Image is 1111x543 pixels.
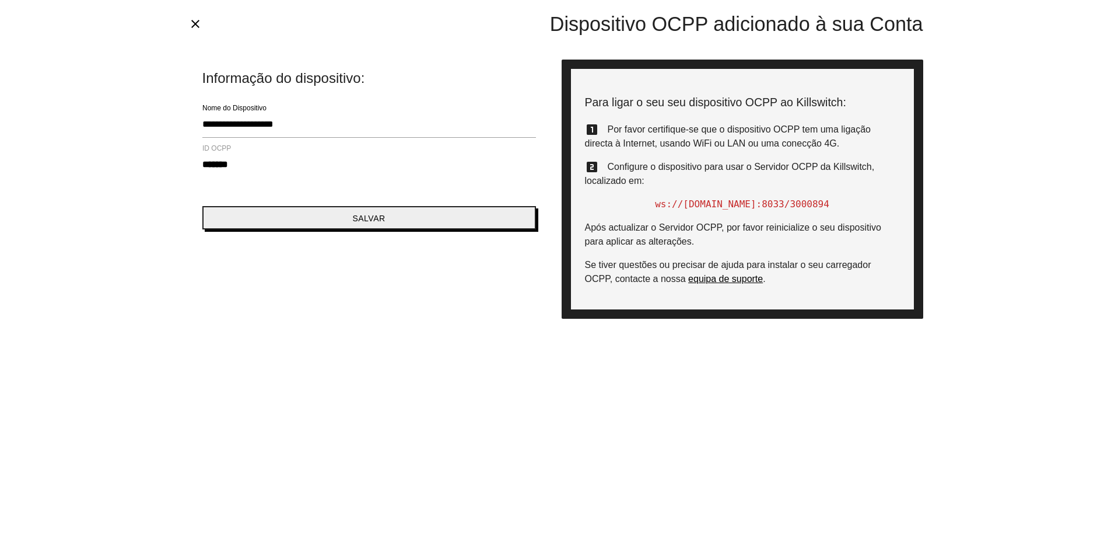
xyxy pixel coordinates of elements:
label: ID OCPP [202,143,231,154]
p: . [585,258,900,286]
button: Salvar [202,206,536,229]
i: looks_two [585,160,599,174]
i: close [188,17,202,31]
span: /3000894 [784,199,829,210]
span: Após actualizar o Servidor OCPP, por favor reinicialize o seu dispositivo para aplicar as alteraç... [585,222,881,246]
span: ws://[DOMAIN_NAME]:8033 [655,199,784,210]
span: Dispositivo OCPP adicionado à sua Conta [550,13,923,35]
span: Informação do dispositivo: [202,69,536,88]
p: Para ligar o seu seu dispositivo OCPP ao Killswitch: [585,94,900,111]
i: looks_one [585,123,599,137]
label: Nome do Dispositivo [202,103,267,113]
span: Por favor certifique-se que o dispositivo OCPP tem uma ligação directa à Internet, usando WiFi ou... [585,124,871,148]
span: Se tiver questões ou precisar de ajuda para instalar o seu carregador OCPP, contacte a nossa [585,260,871,284]
span: Configure o dispositivo para usar o Servidor OCPP da Killswitch, localizado em: [585,162,875,186]
a: equipa de suporte [688,274,763,284]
